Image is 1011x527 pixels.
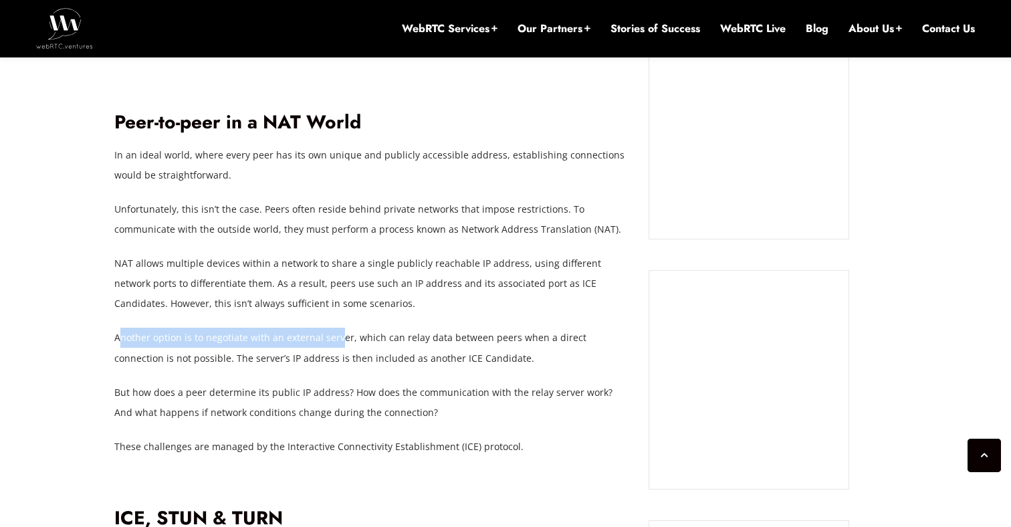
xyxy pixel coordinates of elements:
[518,21,590,36] a: Our Partners
[663,284,835,476] iframe: Embedded CTA
[114,383,629,423] p: But how does a peer determine its public IP address? How does the communication with the relay se...
[849,21,902,36] a: About Us
[610,21,700,36] a: Stories of Success
[663,40,835,225] iframe: Embedded CTA
[114,328,629,368] p: Another option is to negotiate with an external server, which can relay data between peers when a...
[720,21,786,36] a: WebRTC Live
[114,253,629,314] p: NAT allows multiple devices within a network to share a single publicly reachable IP address, usi...
[114,437,629,457] p: These challenges are managed by the Interactive Connectivity Establishment (ICE) protocol.
[806,21,828,36] a: Blog
[114,111,629,134] h2: Peer-to-peer in a NAT World
[402,21,497,36] a: WebRTC Services
[114,145,629,185] p: In an ideal world, where every peer has its own unique and publicly accessible address, establish...
[36,8,93,48] img: WebRTC.ventures
[114,199,629,239] p: Unfortunately, this isn’t the case. Peers often reside behind private networks that impose restri...
[922,21,975,36] a: Contact Us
